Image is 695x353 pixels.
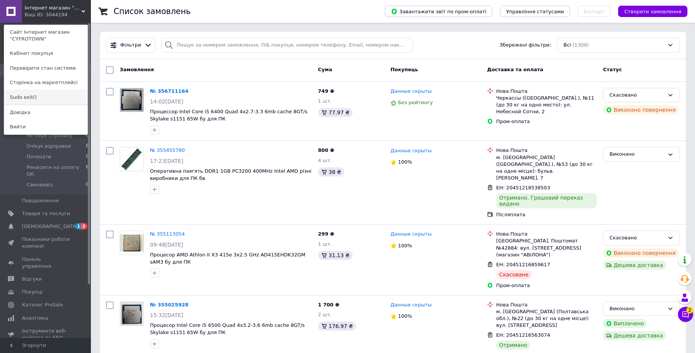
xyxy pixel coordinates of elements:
a: № 355455780 [150,147,185,153]
span: Покупці [22,289,42,295]
span: [DEMOGRAPHIC_DATA] [22,223,78,230]
span: 09:48[DATE] [150,242,183,248]
a: № 355113054 [150,231,185,237]
span: Створити замовлення [624,9,681,14]
div: м. [GEOGRAPHIC_DATA] (Полтавська обл.), №22 (до 30 кг на одне місце): вул. [STREET_ADDRESS] [496,308,597,329]
a: № 356711164 [150,88,189,94]
span: Товари та послуги [22,210,70,217]
img: Фото товару [121,147,142,171]
span: Cума [318,67,332,72]
span: Показники роботи компанії [22,236,70,250]
div: 176.97 ₴ [318,322,356,331]
span: 2 [686,307,693,314]
span: Без рейтингу [398,100,433,105]
a: Фото товару [120,231,144,255]
span: Процесор AMD Athlon II X3 415e 3x2.5 GHz AD415EHDK32GM sAM3 бу для ПК [150,252,305,265]
div: 38 ₴ [318,167,344,176]
span: ЕН: 20451218538503 [496,185,550,191]
span: Фільтри [120,42,141,49]
div: м. [GEOGRAPHIC_DATA] ([GEOGRAPHIC_DATA].), №53 (до 30 кг на одне місце): бульв. [PERSON_NAME], 7 [496,154,597,182]
a: Сайт Інтернет магазин "CYFROTOWN" [4,25,87,46]
div: Післяплата [496,211,597,218]
a: Вийти [4,120,87,134]
div: Отримано [496,341,530,350]
div: Виконано [609,305,664,313]
span: 4 шт. [318,158,332,163]
button: Створити замовлення [618,6,687,17]
span: Статус [603,67,622,72]
span: 0 [86,164,89,178]
span: Не бере слухавку [27,132,72,139]
span: 800 ₴ [318,147,334,153]
span: Аналітика [22,315,48,322]
span: Каталог ProSale [22,301,63,308]
div: Черкассы ([GEOGRAPHIC_DATA].), №11 (до 30 кг на одно место): ул. Небесной Сотни, 2 [496,95,597,116]
span: 15:32[DATE] [150,312,183,318]
img: Фото товару [120,88,144,112]
input: Пошук за номером замовлення, ПІБ покупця, номером телефону, Email, номером накладної [161,38,413,53]
button: Чат з покупцем2 [678,307,693,322]
span: 0 [86,153,89,160]
a: Данные скрыты [390,88,432,95]
div: Скасовано [609,91,664,99]
div: [GEOGRAPHIC_DATA], Поштомат №42884: вул. [STREET_ADDRESS] (магазин "АВІЛОНА") [496,237,597,258]
a: Фото товару [120,147,144,171]
span: ЕН: 20451216859617 [496,262,550,267]
div: Пром-оплата [496,282,597,289]
div: Ваш ID: 3044194 [25,11,56,18]
span: 1 700 ₴ [318,302,339,308]
div: Виконано [609,150,664,158]
span: 14:02[DATE] [150,98,183,105]
div: Отримано. Грошовий переказ видано [496,193,597,208]
span: Замовлення [120,67,154,72]
img: Фото товару [120,302,143,325]
a: Оперативна пам'ять DDR1 1GB PC3200 400MHz Intel AMD різні виробники для ПК бв [150,168,311,181]
a: Sudo exit() [4,90,87,105]
span: 100% [398,313,412,319]
span: Збережені фільтри: [500,42,551,49]
div: Скасовано [609,234,664,242]
span: Інструменти веб-майстра та SEO [22,328,70,341]
span: (1309) [572,42,589,48]
span: Реквізити на оплату ОК [27,164,86,178]
div: Дешева доставка [603,331,666,340]
div: Скасоване [496,270,532,279]
span: 0 [86,132,89,139]
span: 2 [81,223,87,230]
span: 0 [86,143,89,150]
a: Процессор Intel Core i5 6400 Quad 4x2.7-3.3 6mb cache 8GT/s Skylake s1151 65W бу для ПК [150,109,308,122]
span: Почекати [27,153,51,160]
span: Відгуки [22,276,42,283]
a: Створити замовлення [611,8,687,14]
a: Сторінка на маркетплейсі [4,75,87,90]
span: Самовивіз [27,181,53,188]
a: Данные скрыты [390,231,432,238]
span: 100% [398,159,412,165]
span: 299 ₴ [318,231,334,237]
div: Пром-оплата [496,118,597,125]
span: Всі [564,42,571,49]
div: Виконано повернення [603,248,679,258]
a: Данные скрыты [390,147,432,155]
a: Процесор Intel Core i5 6500 Quad 4x3.2-3.6 6mb cache 8GT/s Skylake s1151 65W бу для ПК [150,322,305,335]
a: Довідка [4,105,87,120]
a: Перевірити стан системи [4,61,87,75]
a: Данные скрыты [390,301,432,309]
div: Нова Пошта [496,301,597,308]
span: 2 шт. [318,312,332,317]
span: Інтернет магазин "CYFROTOWN" [25,5,81,11]
span: 17:23[DATE] [150,158,183,164]
div: Нова Пошта [496,147,597,154]
div: Нова Пошта [496,88,597,95]
img: Фото товару [120,234,144,252]
div: 31.13 ₴ [318,251,353,260]
h1: Список замовлень [114,7,191,16]
div: Виконано повернення [603,105,679,114]
span: Панель управління [22,256,70,270]
span: ЕН: 20451216563074 [496,332,550,338]
button: Управління статусами [500,6,570,17]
